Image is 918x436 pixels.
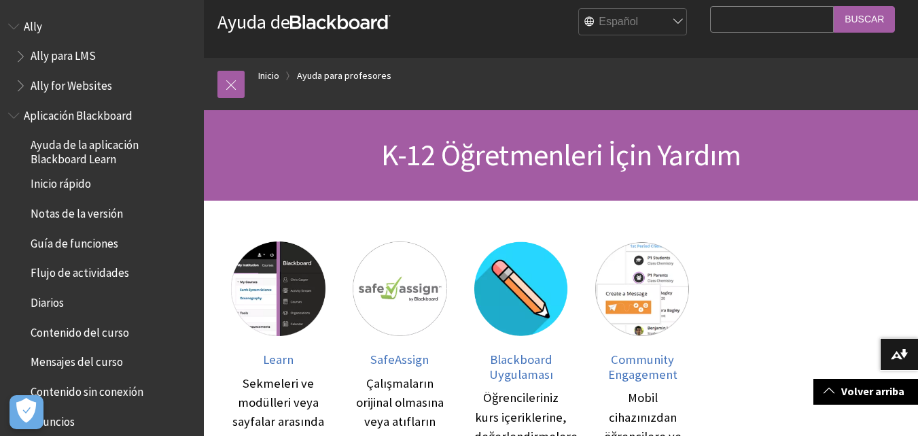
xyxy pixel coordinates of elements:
span: K-12 Öğretmenleri İçin Yardım [381,136,741,173]
input: Buscar [834,6,895,33]
span: Community Engagement [608,352,677,382]
select: Site Language Selector [579,9,688,36]
span: Inicio rápido [31,173,91,191]
img: Blackboard Uygulaması [474,241,569,336]
span: Mensajes del curso [31,351,123,369]
span: Ally para LMS [31,45,96,63]
span: Notas de la versión [31,202,123,220]
a: Inicio [258,67,279,84]
a: Ayuda deBlackboard [217,10,391,34]
span: Blackboard Uygulaması [489,352,553,382]
a: Ayuda para profesores [297,67,391,84]
span: Diarios [31,291,64,309]
span: Contenido sin conexión [31,380,143,399]
span: Anuncios [31,410,75,429]
a: Volver arriba [813,379,918,404]
strong: Blackboard [290,15,391,29]
span: Guía de funciones [31,232,118,250]
button: Abrir preferencias [10,395,43,429]
img: Community Engagement [595,241,690,336]
span: Aplicación Blackboard [24,104,133,122]
span: Learn [263,352,294,367]
img: Learn [231,241,325,336]
span: Flujo de actividades [31,262,129,280]
span: Ally [24,15,42,33]
span: Contenido del curso [31,321,129,339]
span: Ayuda de la aplicación Blackboard Learn [31,134,194,166]
nav: Book outline for Anthology Ally Help [8,15,196,97]
img: SafeAssign [353,241,447,336]
span: SafeAssign [370,352,429,367]
span: Ally for Websites [31,74,112,93]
